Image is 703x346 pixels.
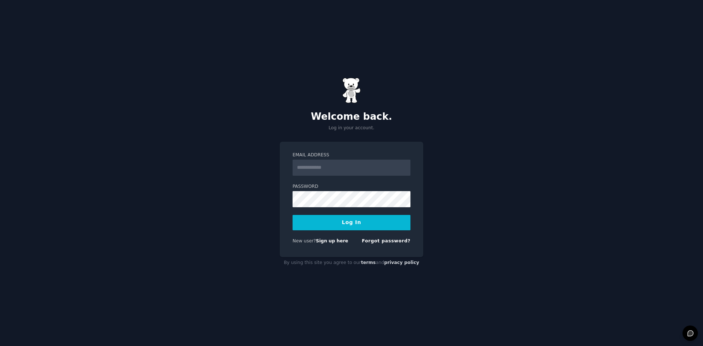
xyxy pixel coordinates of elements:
img: Gummy Bear [342,78,361,103]
a: Sign up here [316,238,348,243]
h2: Welcome back. [280,111,423,123]
p: Log in your account. [280,125,423,131]
a: Forgot password? [362,238,410,243]
a: privacy policy [384,260,419,265]
label: Email Address [293,152,410,159]
div: By using this site you agree to our and [280,257,423,269]
a: terms [361,260,376,265]
span: New user? [293,238,316,243]
label: Password [293,183,410,190]
button: Log In [293,215,410,230]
